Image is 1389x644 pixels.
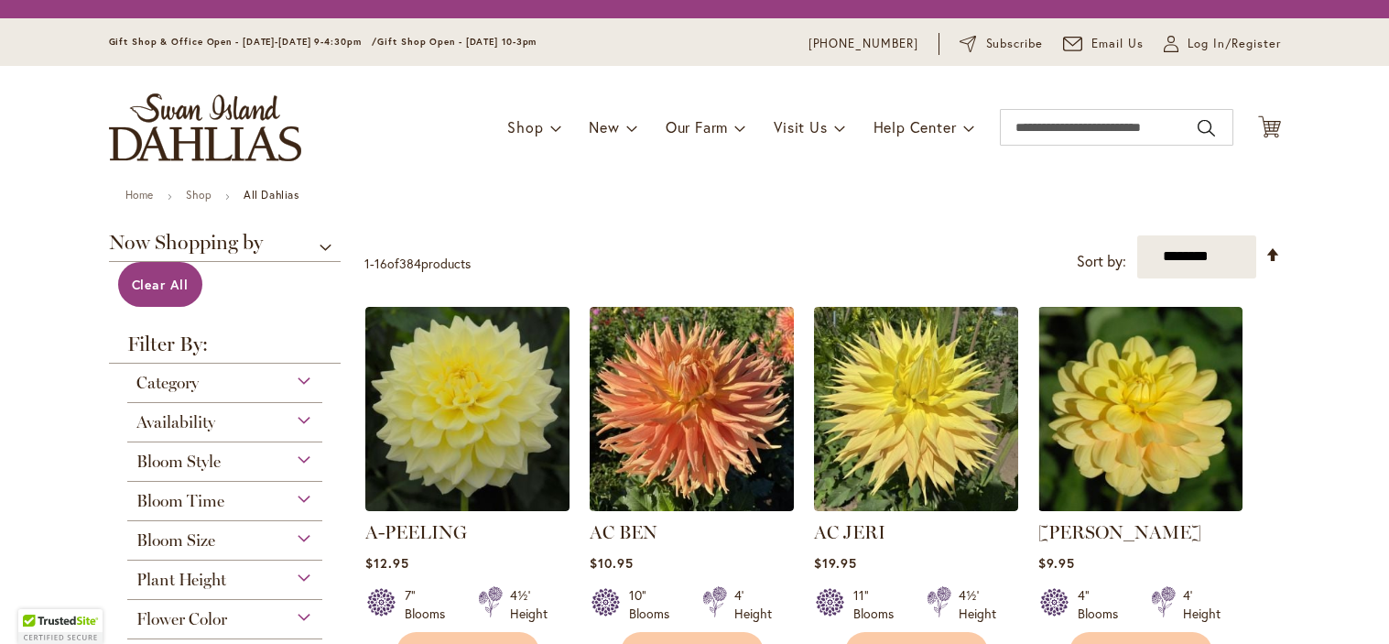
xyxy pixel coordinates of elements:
a: AC BEN [590,521,657,543]
a: Email Us [1063,35,1144,53]
span: Log In/Register [1188,35,1281,53]
span: Email Us [1091,35,1144,53]
img: AC Jeri [814,307,1018,511]
a: Log In/Register [1164,35,1281,53]
span: New [589,117,619,136]
span: Bloom Style [136,452,221,472]
div: 10" Blooms [629,586,680,623]
a: Clear All [118,262,203,307]
a: AC BEN [590,497,794,515]
a: store logo [109,93,301,161]
span: Subscribe [986,35,1044,53]
a: Subscribe [960,35,1043,53]
span: Flower Color [136,609,227,629]
div: 11" Blooms [853,586,905,623]
a: [PERSON_NAME] [1038,521,1201,543]
a: AHOY MATEY [1038,497,1243,515]
a: AC Jeri [814,497,1018,515]
a: Shop [186,188,212,202]
div: 4½' Height [510,586,548,623]
span: Clear All [132,276,190,293]
a: A-PEELING [365,521,467,543]
strong: All Dahlias [244,188,299,202]
a: Home [125,188,154,202]
span: 384 [399,255,421,272]
img: A-Peeling [365,307,570,511]
div: 4½' Height [959,586,996,623]
button: Search [1198,114,1214,143]
span: Plant Height [136,570,226,590]
label: Sort by: [1077,245,1126,278]
a: A-Peeling [365,497,570,515]
span: Gift Shop & Office Open - [DATE]-[DATE] 9-4:30pm / [109,36,378,48]
span: Visit Us [774,117,827,136]
span: $9.95 [1038,554,1075,572]
span: Shop [507,117,543,136]
p: - of products [364,249,471,278]
strong: Filter By: [109,334,342,364]
div: 4' Height [734,586,772,623]
div: 7" Blooms [405,586,456,623]
span: 16 [374,255,387,272]
div: 4" Blooms [1078,586,1129,623]
span: Help Center [874,117,957,136]
div: TrustedSite Certified [18,609,103,644]
span: 1 [364,255,370,272]
span: $19.95 [814,554,857,572]
span: $12.95 [365,554,409,572]
span: Bloom Size [136,530,215,551]
span: Our Farm [666,117,728,136]
span: Bloom Time [136,491,224,511]
img: AHOY MATEY [1038,307,1243,511]
a: AC JERI [814,521,885,543]
img: AC BEN [590,307,794,511]
div: 4' Height [1183,586,1221,623]
span: Availability [136,412,215,432]
span: Now Shopping by [109,233,342,262]
a: [PHONE_NUMBER] [808,35,919,53]
span: $10.95 [590,554,634,572]
span: Category [136,373,199,393]
span: Gift Shop Open - [DATE] 10-3pm [377,36,537,48]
